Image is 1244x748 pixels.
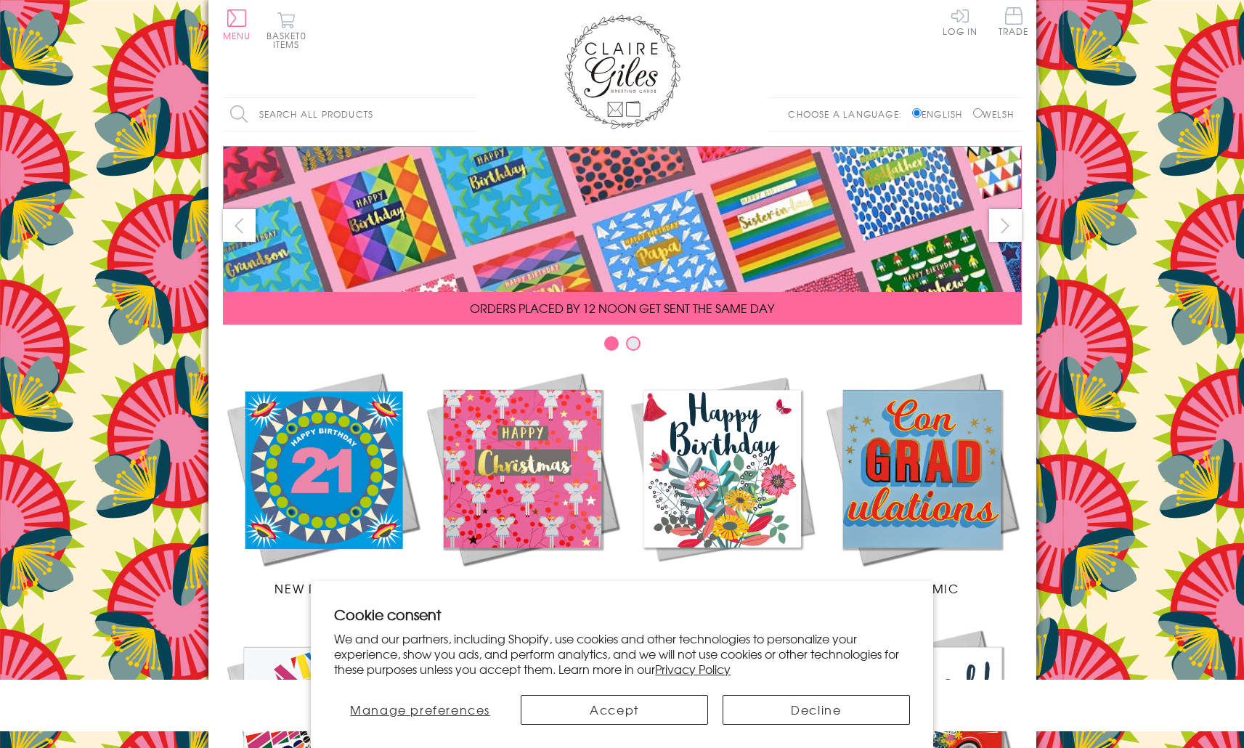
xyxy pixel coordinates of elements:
input: Search [463,98,477,131]
button: prev [223,209,256,242]
div: Carousel Pagination [223,336,1022,358]
span: Manage preferences [350,701,490,718]
button: Basket0 items [267,12,306,49]
button: Accept [521,695,708,725]
button: Menu [223,9,251,40]
span: New Releases [275,580,370,597]
span: Academic [885,580,959,597]
button: Carousel Page 2 [626,336,641,351]
a: Christmas [423,369,622,597]
a: Birthdays [622,369,822,597]
a: Privacy Policy [655,660,731,678]
button: Manage preferences [334,695,506,725]
input: Search all products [223,98,477,131]
button: next [989,209,1022,242]
span: 0 items [273,29,306,51]
input: English [912,108,922,118]
a: Log In [943,7,977,36]
button: Carousel Page 1 (Current Slide) [604,336,619,351]
label: Welsh [973,107,1015,121]
a: Trade [999,7,1029,38]
img: Claire Giles Greetings Cards [564,15,680,129]
label: English [912,107,969,121]
span: Birthdays [687,580,757,597]
input: Welsh [973,108,983,118]
a: Academic [822,369,1022,597]
span: Trade [999,7,1029,36]
p: Choose a language: [788,107,909,121]
span: Menu [223,29,251,42]
span: Christmas [485,580,559,597]
a: New Releases [223,369,423,597]
h2: Cookie consent [334,604,910,625]
p: We and our partners, including Shopify, use cookies and other technologies to personalize your ex... [334,631,910,676]
span: ORDERS PLACED BY 12 NOON GET SENT THE SAME DAY [470,299,774,317]
button: Decline [723,695,910,725]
